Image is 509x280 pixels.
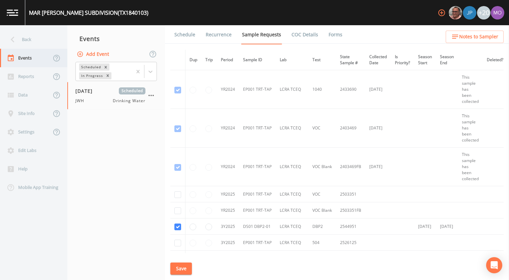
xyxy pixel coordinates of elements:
[291,25,319,44] a: COC Details
[336,218,365,235] td: 2544951
[486,257,502,273] div: Open Intercom Messenger
[365,109,391,148] td: [DATE]
[336,186,365,202] td: 2503351
[217,109,239,148] td: YR2024
[276,148,308,186] td: LCRA TCEQ
[217,202,239,218] td: YR2025
[217,251,239,267] td: 3Y2025
[119,87,145,94] span: Scheduled
[217,148,239,186] td: YR2024
[448,6,463,19] div: Mike Franklin
[414,50,436,70] th: Season Start
[276,218,308,235] td: LCRA TCEQ
[75,87,97,94] span: [DATE]
[365,50,391,70] th: Collected Date
[308,186,336,202] td: VOC
[201,50,217,70] th: Trip
[241,25,282,44] a: Sample Requests
[217,186,239,202] td: YR2025
[104,72,111,79] div: Remove In Progress
[170,263,192,275] button: Save
[29,9,148,17] div: MAR [PERSON_NAME] SUBDIVISION (TX1840103)
[239,202,276,218] td: EP001 TRT-TAP
[458,109,483,148] td: This sample has been collected
[239,50,276,70] th: Sample ID
[336,148,365,186] td: 2403469FB
[449,6,462,19] img: e2d790fa78825a4bb76dcb6ab311d44c
[276,50,308,70] th: Lab
[79,64,102,71] div: Scheduled
[446,31,504,43] button: Notes to Sampler
[365,148,391,186] td: [DATE]
[239,70,276,109] td: EP001 TRT-TAP
[79,72,104,79] div: In Progress
[217,235,239,251] td: 3Y2025
[328,25,343,44] a: Forms
[365,70,391,109] td: [DATE]
[308,235,336,251] td: 504
[173,25,196,44] a: Schedule
[239,235,276,251] td: EP001 TRT-TAP
[217,70,239,109] td: YR2024
[414,218,436,235] td: [DATE]
[458,70,483,109] td: This sample has been collected
[436,50,458,70] th: Season End
[336,70,365,109] td: 2433690
[239,109,276,148] td: EP001 TRT-TAP
[308,148,336,186] td: VOC Blank
[459,33,498,41] span: Notes to Sampler
[276,251,308,267] td: LCRA TCEQ
[239,251,276,267] td: EP001 TRT-TAP
[75,48,112,61] button: Add Event
[276,235,308,251] td: LCRA TCEQ
[67,82,165,110] a: [DATE]ScheduledJWHDrinking Water
[436,218,458,235] td: [DATE]
[75,98,88,104] span: JWH
[217,218,239,235] td: 3Y2025
[205,25,233,44] a: Recurrence
[336,251,365,267] td: 2526125FB
[308,251,336,267] td: 504 Blank
[276,202,308,218] td: LCRA TCEQ
[391,50,414,70] th: Is Priority?
[463,6,477,19] div: Joshua gere Paul
[239,218,276,235] td: DS01 DBP2-01
[276,186,308,202] td: LCRA TCEQ
[308,50,336,70] th: Test
[217,50,239,70] th: Period
[336,50,365,70] th: State Sample #
[483,50,507,70] th: Deleted?
[102,64,109,71] div: Remove Scheduled
[67,30,165,47] div: Events
[491,6,504,19] img: 4e251478aba98ce068fb7eae8f78b90c
[477,6,490,19] div: +20
[276,109,308,148] td: LCRA TCEQ
[113,98,145,104] span: Drinking Water
[7,9,18,16] img: logo
[463,6,476,19] img: 41241ef155101aa6d92a04480b0d0000
[308,109,336,148] td: VOC
[336,235,365,251] td: 2526125
[308,218,336,235] td: DBP2
[276,70,308,109] td: LCRA TCEQ
[336,202,365,218] td: 2503351FB
[239,148,276,186] td: EP001 TRT-TAP
[308,70,336,109] td: 1040
[239,186,276,202] td: EP001 TRT-TAP
[336,109,365,148] td: 2403469
[458,148,483,186] td: This sample has been collected
[185,50,202,70] th: Dup
[308,202,336,218] td: VOC Blank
